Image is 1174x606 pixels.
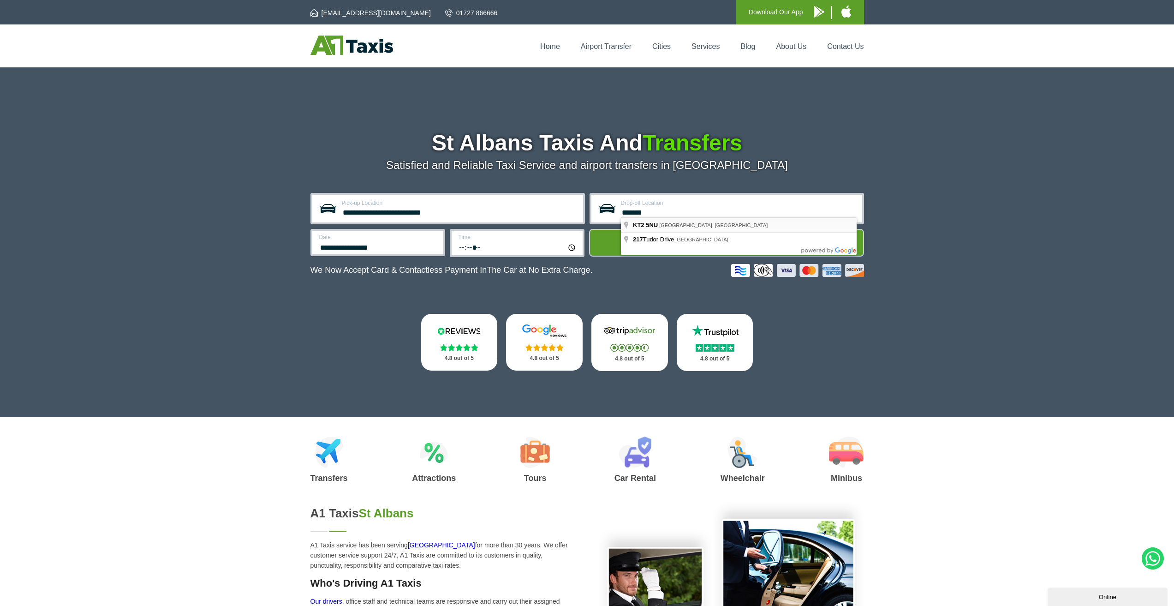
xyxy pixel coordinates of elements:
[591,314,668,371] a: Tripadvisor Stars 4.8 out of 5
[310,36,393,55] img: A1 Taxis St Albans LTD
[517,324,572,338] img: Google
[310,474,348,482] h3: Transfers
[412,474,456,482] h3: Attractions
[520,437,550,468] img: Tours
[431,353,488,364] p: 4.8 out of 5
[731,264,864,277] img: Credit And Debit Cards
[687,324,743,338] img: Trustpilot
[721,474,765,482] h3: Wheelchair
[619,437,651,468] img: Car Rental
[827,42,864,50] a: Contact Us
[431,324,487,338] img: Reviews.io
[1048,586,1169,606] iframe: chat widget
[408,541,475,549] a: [GEOGRAPHIC_DATA]
[459,234,577,240] label: Time
[728,437,757,468] img: Wheelchair
[581,42,632,50] a: Airport Transfer
[675,237,728,242] span: [GEOGRAPHIC_DATA]
[614,474,656,482] h3: Car Rental
[621,200,857,206] label: Drop-off Location
[342,200,578,206] label: Pick-up Location
[677,314,753,371] a: Trustpilot Stars 4.8 out of 5
[652,42,671,50] a: Cities
[633,222,658,228] span: KT2 5NU
[589,229,864,257] button: Get Quote
[359,506,414,520] span: St Albans
[310,598,342,605] a: Our drivers
[310,265,593,275] p: We Now Accept Card & Contactless Payment In
[310,540,576,570] p: A1 Taxis service has been serving for more than 30 years. We offer customer service support 24/7,...
[487,265,592,275] span: The Car at No Extra Charge.
[440,344,478,351] img: Stars
[814,6,824,18] img: A1 Taxis Android App
[696,344,734,352] img: Stars
[319,234,438,240] label: Date
[420,437,448,468] img: Attractions
[602,353,658,365] p: 4.8 out of 5
[520,474,550,482] h3: Tours
[421,314,498,371] a: Reviews.io Stars 4.8 out of 5
[310,506,576,521] h2: A1 Taxis
[687,353,743,365] p: 4.8 out of 5
[633,236,643,243] span: 217
[315,437,343,468] img: Airport Transfers
[841,6,851,18] img: A1 Taxis iPhone App
[740,42,755,50] a: Blog
[829,474,864,482] h3: Minibus
[643,131,742,155] span: Transfers
[602,324,657,338] img: Tripadvisor
[749,6,803,18] p: Download Our App
[310,577,576,589] h3: Who's Driving A1 Taxis
[633,236,675,243] span: Tudor Drive
[776,42,807,50] a: About Us
[310,159,864,172] p: Satisfied and Reliable Taxi Service and airport transfers in [GEOGRAPHIC_DATA]
[310,8,431,18] a: [EMAIL_ADDRESS][DOMAIN_NAME]
[691,42,720,50] a: Services
[506,314,583,371] a: Google Stars 4.8 out of 5
[516,353,572,364] p: 4.8 out of 5
[659,222,768,228] span: [GEOGRAPHIC_DATA], [GEOGRAPHIC_DATA]
[445,8,498,18] a: 01727 866666
[829,437,864,468] img: Minibus
[310,132,864,154] h1: St Albans Taxis And
[540,42,560,50] a: Home
[525,344,564,351] img: Stars
[610,344,649,352] img: Stars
